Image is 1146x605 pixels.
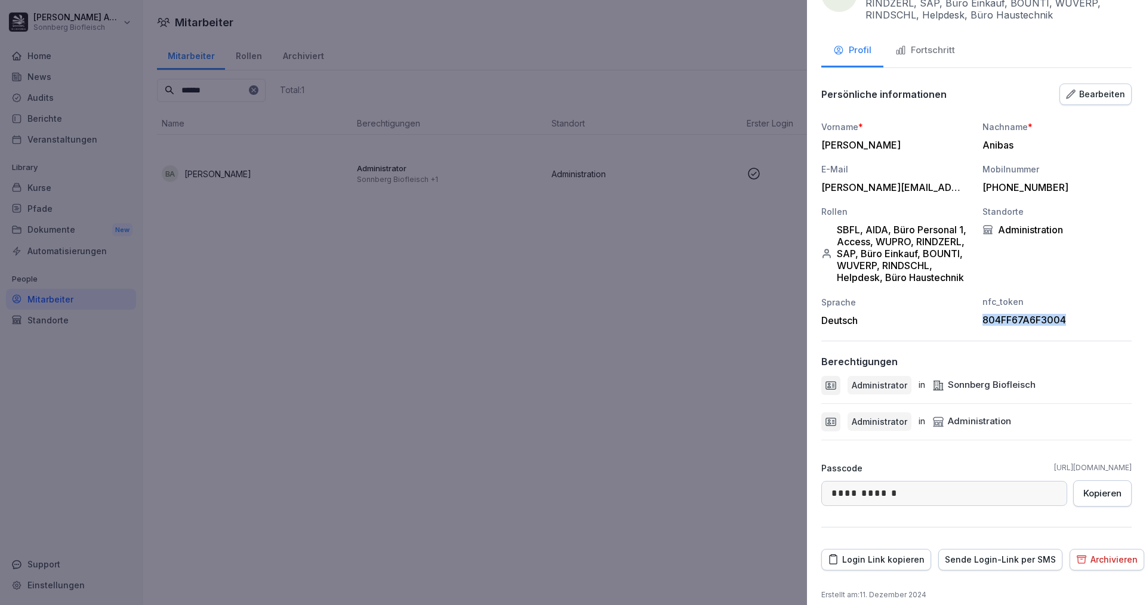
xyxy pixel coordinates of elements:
a: [URL][DOMAIN_NAME] [1054,462,1132,473]
div: Profil [833,44,871,57]
button: Kopieren [1073,480,1132,507]
p: Passcode [821,462,862,474]
div: Administration [932,415,1011,428]
div: 804FF67A6F3004 [982,314,1126,326]
p: Persönliche informationen [821,88,947,100]
div: Anibas [982,139,1126,151]
p: Administrator [852,415,907,428]
div: [PERSON_NAME] [821,139,965,151]
div: Administration [982,224,1132,236]
p: Berechtigungen [821,356,898,368]
div: Sende Login-Link per SMS [945,553,1056,566]
p: in [919,415,925,428]
div: Fortschritt [895,44,955,57]
div: Standorte [982,205,1132,218]
div: [PERSON_NAME][EMAIL_ADDRESS][DOMAIN_NAME] [821,181,965,193]
div: Rollen [821,205,971,218]
div: Login Link kopieren [828,553,925,566]
p: Erstellt am : 11. Dezember 2024 [821,589,1132,600]
div: Archivieren [1076,553,1138,566]
div: Deutsch [821,314,971,326]
div: Bearbeiten [1066,88,1125,101]
div: E-Mail [821,163,971,175]
p: Administrator [852,379,907,391]
button: Archivieren [1070,549,1144,570]
div: Vorname [821,121,971,133]
button: Fortschritt [883,35,967,67]
button: Login Link kopieren [821,549,931,570]
div: [PHONE_NUMBER] [982,181,1126,193]
p: in [919,378,925,392]
div: Sonnberg Biofleisch [932,378,1036,392]
div: Nachname [982,121,1132,133]
div: Kopieren [1083,487,1122,500]
div: nfc_token [982,295,1132,308]
button: Sende Login-Link per SMS [938,549,1062,570]
div: Mobilnummer [982,163,1132,175]
div: SBFL, AIDA, Büro Personal 1, Access, WUPRO, RINDZERL, SAP, Büro Einkauf, BOUNTI, WUVERP, RINDSCHL... [821,224,971,283]
button: Profil [821,35,883,67]
div: Sprache [821,296,971,308]
button: Bearbeiten [1059,84,1132,105]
